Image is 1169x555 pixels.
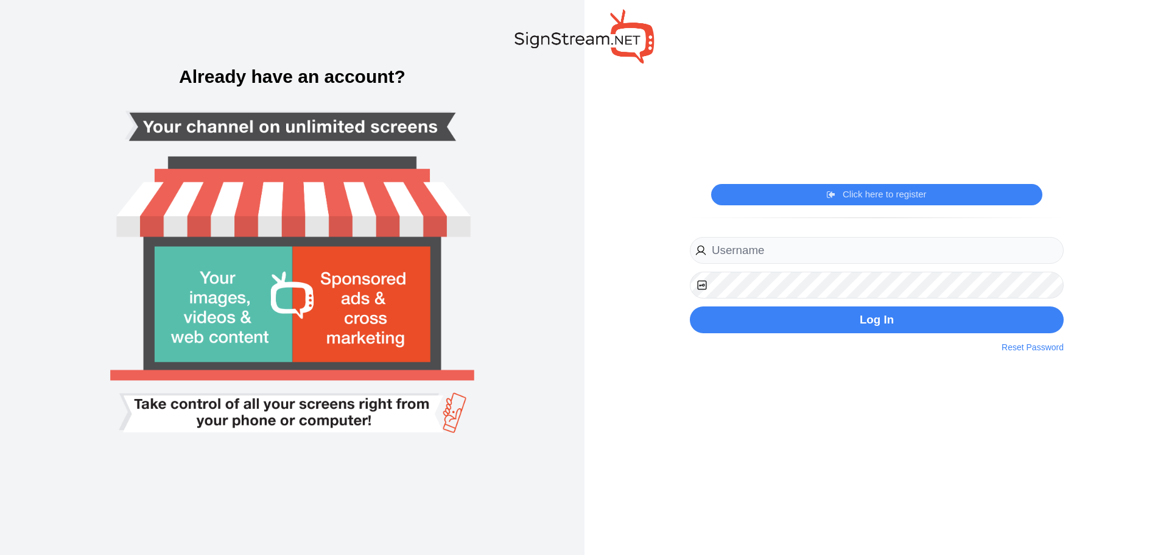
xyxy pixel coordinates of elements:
[514,9,655,63] img: SignStream.NET
[12,68,572,86] h3: Already have an account?
[68,28,516,528] img: Smart tv login
[690,237,1064,264] input: Username
[1002,341,1064,354] a: Reset Password
[690,306,1064,334] button: Log In
[827,188,926,200] a: Click here to register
